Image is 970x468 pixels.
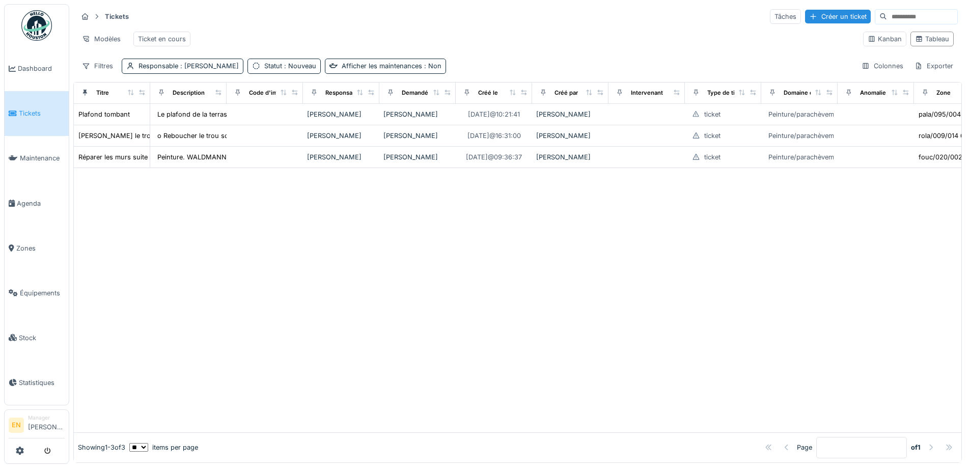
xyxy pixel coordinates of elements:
div: Demandé par [402,89,438,97]
div: ticket [704,109,720,119]
div: [PERSON_NAME] [307,152,375,162]
a: Tickets [5,91,69,136]
a: Agenda [5,181,69,226]
div: Zone [936,89,951,97]
div: [PERSON_NAME] [536,152,604,162]
img: Badge_color-CXgf-gQk.svg [21,10,52,41]
a: Zones [5,226,69,270]
a: Équipements [5,270,69,315]
strong: Tickets [101,12,133,21]
span: Maintenance [20,153,65,163]
span: Dashboard [18,64,65,73]
div: [PERSON_NAME] [536,109,604,119]
div: [DATE] @ 16:31:00 [467,131,521,141]
div: Anomalie [860,89,886,97]
div: [DATE] @ 10:21:41 [468,109,520,119]
div: Modèles [77,32,125,46]
div: Afficher les maintenances [342,61,441,71]
strong: of 1 [911,443,921,452]
a: Maintenance [5,136,69,181]
div: Tâches [770,9,801,24]
div: [PERSON_NAME] [383,109,452,119]
div: Le plafond de la terrasse s'est détaché et risq... [157,109,305,119]
span: Stock [19,333,65,343]
div: [PERSON_NAME] [307,131,375,141]
div: Type de ticket [707,89,747,97]
div: Peinture/parachèvement [768,131,844,141]
div: Statut [264,61,316,71]
div: [PERSON_NAME] [383,152,452,162]
div: Créé le [478,89,498,97]
div: Domaine d'expertise [784,89,841,97]
div: Créé par [555,89,578,97]
div: Responsable [325,89,361,97]
div: ticket [704,152,720,162]
div: Réparer les murs suite à une infiltration [78,152,200,162]
a: Stock [5,315,69,360]
div: Manager [28,414,65,422]
a: Dashboard [5,46,69,91]
div: Peinture. WALDMANN 04766/11182; 0477332191 [157,152,308,162]
div: [PERSON_NAME] [307,109,375,119]
div: Exporter [910,59,958,73]
span: : [PERSON_NAME] [178,62,239,70]
span: Tickets [19,108,65,118]
div: Page [797,443,812,452]
a: Statistiques [5,360,69,405]
div: items per page [129,443,198,452]
div: [PERSON_NAME] le trou sous la chaudière et refaire la peinture du plafond et des murs qui s’effri... [78,131,442,141]
div: o Reboucher le trou sous la chaudière, o Refai... [157,131,308,141]
span: Zones [16,243,65,253]
div: Description [173,89,205,97]
div: [DATE] @ 09:36:37 [466,152,522,162]
li: EN [9,418,24,433]
li: [PERSON_NAME] [28,414,65,436]
div: Showing 1 - 3 of 3 [78,443,125,452]
div: ticket [704,131,720,141]
div: Ticket en cours [138,34,186,44]
div: Intervenant [631,89,663,97]
div: Plafond tombant [78,109,130,119]
div: Responsable [138,61,239,71]
div: Créer un ticket [805,10,871,23]
div: Peinture/parachèvement [768,109,844,119]
span: Équipements [20,288,65,298]
a: EN Manager[PERSON_NAME] [9,414,65,438]
div: Peinture/parachèvement [768,152,844,162]
span: : Nouveau [282,62,316,70]
div: Titre [96,89,109,97]
div: Kanban [868,34,902,44]
div: [PERSON_NAME] [536,131,604,141]
span: Agenda [17,199,65,208]
span: Statistiques [19,378,65,388]
span: : Non [422,62,441,70]
div: Filtres [77,59,118,73]
div: [PERSON_NAME] [383,131,452,141]
div: Code d'imputation [249,89,300,97]
div: Tableau [915,34,949,44]
div: Colonnes [857,59,908,73]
